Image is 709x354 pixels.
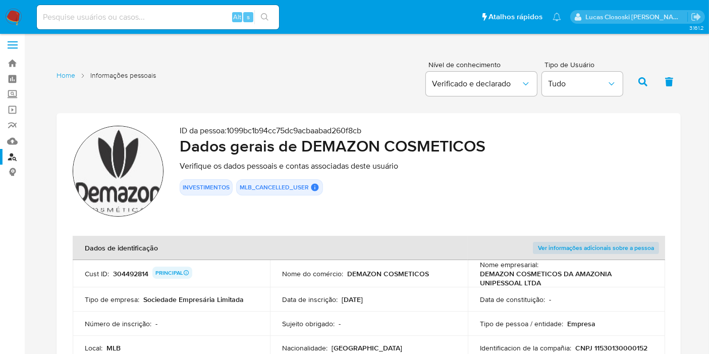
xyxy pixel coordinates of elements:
span: Nível de conhecimento [428,61,536,68]
span: Tipo de Usuário [544,61,625,68]
a: Home [57,71,75,80]
input: Pesquise usuários ou casos... [37,11,279,24]
span: s [247,12,250,22]
button: search-icon [254,10,275,24]
button: Verificado e declarado [426,72,537,96]
span: Verificado e declarado [432,79,521,89]
span: Tudo [548,79,607,89]
a: Notificações [553,13,561,21]
span: Informações pessoais [90,71,156,80]
nav: List of pages [57,67,156,95]
button: Tudo [542,72,623,96]
span: Atalhos rápidos [488,12,542,22]
span: Alt [233,12,241,22]
a: Sair [691,12,701,22]
p: lucas.clososki@mercadolivre.com [586,12,688,22]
